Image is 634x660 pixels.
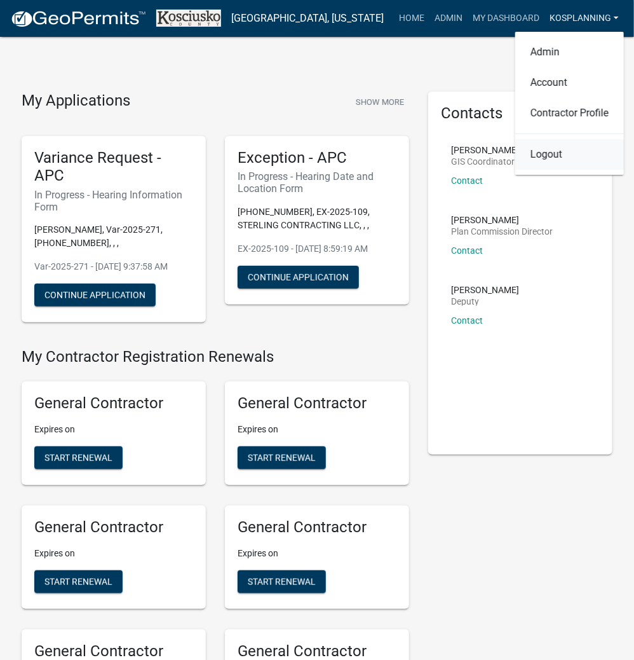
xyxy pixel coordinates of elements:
[238,205,396,232] p: [PHONE_NUMBER], EX-2025-109, STERLING CONTRACTING LLC, , ,
[238,570,326,593] button: Start Renewal
[231,8,384,29] a: [GEOGRAPHIC_DATA], [US_STATE]
[394,6,429,31] a: Home
[238,423,396,436] p: Expires on
[515,67,624,98] a: Account
[468,6,544,31] a: My Dashboard
[451,157,582,166] p: GIS Coordinator (Auditor's Office)
[238,242,396,256] p: EX-2025-109 - [DATE] 8:59:19 AM
[238,547,396,560] p: Expires on
[248,576,316,586] span: Start Renewal
[429,6,468,31] a: Admin
[34,570,123,593] button: Start Renewal
[451,297,519,306] p: Deputy
[34,223,193,250] p: [PERSON_NAME], Var-2025-271, [PHONE_NUMBER], , ,
[544,6,624,31] a: kosplanning
[248,453,316,463] span: Start Renewal
[238,394,396,413] h5: General Contractor
[451,175,483,186] a: Contact
[22,348,409,366] h4: My Contractor Registration Renewals
[156,10,221,27] img: Kosciusko County, Indiana
[34,260,193,273] p: Var-2025-271 - [DATE] 9:37:58 AM
[34,518,193,537] h5: General Contractor
[238,170,396,195] h6: In Progress - Hearing Date and Location Form
[451,315,483,326] a: Contact
[238,446,326,469] button: Start Renewal
[451,227,553,236] p: Plan Commission Director
[451,285,519,294] p: [PERSON_NAME]
[441,104,600,123] h5: Contacts
[34,149,193,186] h5: Variance Request - APC
[351,92,409,113] button: Show More
[34,284,156,306] button: Continue Application
[515,139,624,170] a: Logout
[34,446,123,469] button: Start Renewal
[515,98,624,128] a: Contractor Profile
[44,453,112,463] span: Start Renewal
[451,245,483,256] a: Contact
[34,547,193,560] p: Expires on
[34,394,193,413] h5: General Contractor
[22,92,130,111] h4: My Applications
[451,146,582,155] p: [PERSON_NAME]
[451,216,553,224] p: [PERSON_NAME]
[515,32,624,175] div: kosplanning
[34,189,193,213] h6: In Progress - Hearing Information Form
[238,518,396,537] h5: General Contractor
[238,149,396,167] h5: Exception - APC
[44,576,112,586] span: Start Renewal
[34,423,193,436] p: Expires on
[515,37,624,67] a: Admin
[238,266,359,289] button: Continue Application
